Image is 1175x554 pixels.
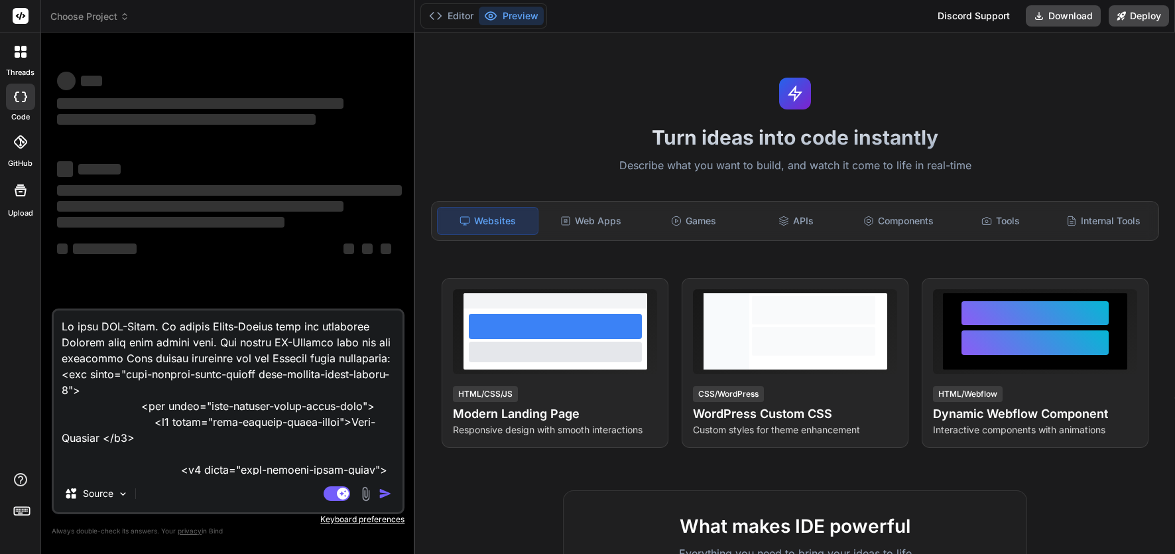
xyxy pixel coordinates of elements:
h4: Modern Landing Page [453,405,657,423]
label: code [11,111,30,123]
button: Download [1026,5,1101,27]
span: ‌ [57,201,343,212]
span: privacy [178,527,202,535]
div: HTML/CSS/JS [453,386,518,402]
p: Describe what you want to build, and watch it come to life in real-time [423,157,1167,174]
button: Deploy [1109,5,1169,27]
div: Games [643,207,743,235]
div: Websites [437,207,538,235]
p: Responsive design with smooth interactions [453,423,657,437]
img: icon [379,487,392,500]
h2: What makes IDE powerful [585,512,1005,540]
label: threads [6,67,34,78]
button: Preview [479,7,544,25]
div: CSS/WordPress [693,386,764,402]
p: Always double-check its answers. Your in Bind [52,525,404,537]
span: ‌ [381,243,391,254]
h4: WordPress Custom CSS [693,405,897,423]
textarea: Lo ipsu DOL-Sitam. Co adipis Elits-Doeius temp inc utlaboree Dolorem aliq enim admini veni. Qui n... [54,311,402,475]
img: attachment [358,486,373,502]
span: Choose Project [50,10,129,23]
span: ‌ [73,243,137,254]
div: APIs [746,207,846,235]
div: Components [848,207,948,235]
div: Tools [951,207,1051,235]
h4: Dynamic Webflow Component [933,405,1137,423]
h1: Turn ideas into code instantly [423,125,1167,149]
span: ‌ [57,114,316,125]
span: ‌ [362,243,373,254]
span: ‌ [343,243,354,254]
p: Interactive components with animations [933,423,1137,437]
div: Discord Support [930,5,1018,27]
button: Editor [424,7,479,25]
p: Custom styles for theme enhancement [693,423,897,437]
span: ‌ [57,185,402,196]
span: ‌ [78,164,121,174]
div: Internal Tools [1053,207,1153,235]
p: Keyboard preferences [52,514,404,525]
div: Web Apps [541,207,641,235]
span: ‌ [81,76,102,86]
div: HTML/Webflow [933,386,1003,402]
span: ‌ [57,217,284,228]
span: ‌ [57,98,343,109]
label: GitHub [8,158,32,169]
label: Upload [8,208,33,219]
p: Source [83,487,113,500]
span: ‌ [57,72,76,90]
span: ‌ [57,161,73,177]
img: Pick Models [117,488,129,500]
span: ‌ [57,243,68,254]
